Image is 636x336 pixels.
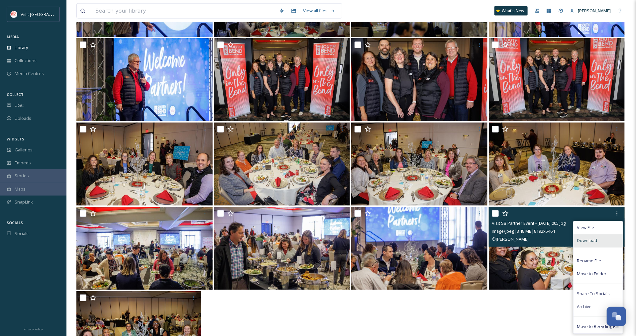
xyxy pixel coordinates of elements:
span: Library [15,44,28,51]
a: View all files [300,4,339,17]
span: UGC [15,102,24,109]
span: Visit SB Partner Event - [DATE] 005.jpg [492,220,566,226]
span: View File [577,225,594,231]
span: Move to Folder [577,271,606,277]
span: Collections [15,57,37,64]
img: Visit SB Partner Event - Nov 2023 009.jpg [76,123,213,206]
span: Stories [15,173,29,179]
span: Rename File [577,258,601,264]
span: COLLECT [7,92,24,97]
span: Privacy Policy [24,327,43,331]
span: SnapLink [15,199,33,205]
span: Maps [15,186,26,192]
span: Archive [577,304,591,310]
img: Visit SB Partner Event - Nov 2023 014.jpg [76,38,213,121]
span: WIDGETS [7,136,24,141]
img: Visit SB Partner Event - Nov 2023 005.jpg [489,207,625,290]
span: Uploads [15,115,31,122]
span: SOCIALS [7,220,23,225]
span: Embeds [15,160,31,166]
img: Visit SB Partner Event - Nov 2023 003.jpg [351,207,487,290]
span: Share To Socials [577,291,610,297]
span: Galleries [15,147,33,153]
span: [PERSON_NAME] [578,8,611,14]
img: Visit SB Partner Event - Nov 2023 001.jpg [214,207,350,290]
span: Download [577,238,597,244]
img: Visit SB Partner Event - Nov 2023 002.jpg [76,207,213,290]
img: vsbm-stackedMISH_CMYKlogo2017.jpg [11,11,17,18]
img: Visit SB Partner Event - Nov 2023 012.jpg [351,38,487,121]
a: What's New [494,6,528,16]
span: MEDIA [7,34,19,39]
a: [PERSON_NAME] [567,4,614,17]
span: © [PERSON_NAME] [492,236,529,242]
img: Visit SB Partner Event - Nov 2023 007.jpg [214,123,350,206]
span: Visit [GEOGRAPHIC_DATA] [21,11,72,17]
input: Search your library [92,4,276,18]
span: Move to Recycling Bin [577,324,619,330]
img: Visit SB Partner Event - Nov 2023 011.jpg [214,38,350,121]
img: Visit SB Partner Event - Nov 2023 008.jpg [351,123,487,206]
img: Visit SB Partner Event - Nov 2023 006.jpg [489,123,625,206]
a: Privacy Policy [24,325,43,333]
button: Open Chat [607,307,626,326]
span: Media Centres [15,70,44,77]
img: Visit SB Partner Event - Nov 2023 010.jpg [489,38,625,121]
span: image/jpeg | 8.48 MB | 8192 x 5464 [492,228,555,234]
span: Socials [15,230,29,237]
